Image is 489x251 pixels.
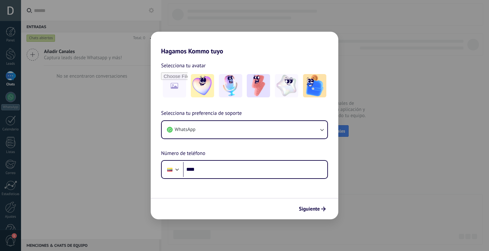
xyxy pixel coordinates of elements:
[175,126,195,133] span: WhatsApp
[161,61,206,70] span: Selecciona tu avatar
[162,121,327,138] button: WhatsApp
[303,74,326,97] img: -5.jpeg
[151,32,338,55] h2: Hagamos Kommo tuyo
[275,74,298,97] img: -4.jpeg
[299,207,320,211] span: Siguiente
[164,163,176,176] div: Ecuador: + 593
[191,74,214,97] img: -1.jpeg
[296,203,329,214] button: Siguiente
[161,149,205,158] span: Número de teléfono
[219,74,242,97] img: -2.jpeg
[161,109,242,118] span: Selecciona tu preferencia de soporte
[247,74,270,97] img: -3.jpeg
